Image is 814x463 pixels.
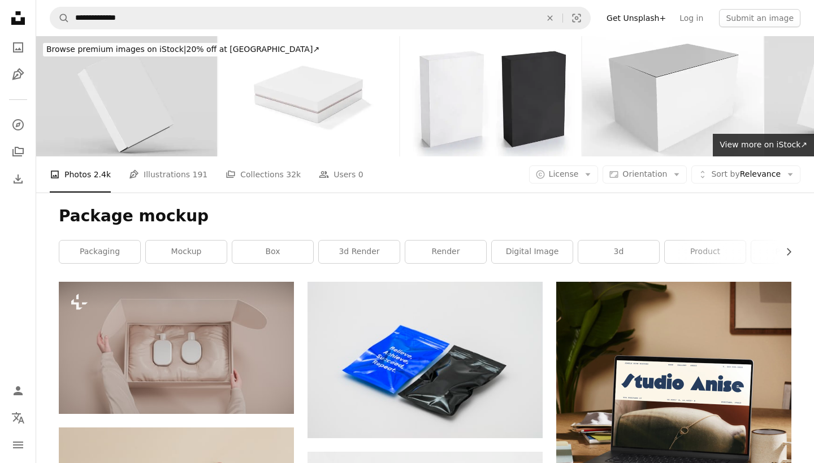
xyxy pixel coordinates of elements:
[59,206,791,226] h1: Package mockup
[43,43,323,56] div: 20% off at [GEOGRAPHIC_DATA] ↗
[7,379,29,402] a: Log in / Sign up
[129,156,207,193] a: Illustrations 191
[232,241,313,263] a: box
[711,169,781,180] span: Relevance
[59,241,140,263] a: packaging
[7,63,29,86] a: Illustrations
[578,241,659,263] a: 3d
[582,36,763,156] img: White Rectangle Packaging Box
[46,45,186,54] span: Browse premium images on iStock |
[720,140,807,149] span: View more on iStock ↗
[600,9,673,27] a: Get Unsplash+
[59,343,294,353] a: A woman is holding a box with two plugs in it
[7,141,29,163] a: Collections
[719,9,800,27] button: Submit an image
[549,169,579,178] span: License
[319,241,400,263] a: 3d render
[59,282,294,414] img: A woman is holding a box with two plugs in it
[713,134,814,156] a: View more on iStock↗
[7,407,29,429] button: Language
[193,168,208,181] span: 191
[538,7,562,29] button: Clear
[673,9,710,27] a: Log in
[7,113,29,136] a: Explore
[563,7,590,29] button: Visual search
[711,169,739,178] span: Sort by
[665,241,746,263] a: product
[218,36,399,156] img: perspective view of Flat box mockup
[319,156,363,193] a: Users 0
[358,168,363,181] span: 0
[7,434,29,456] button: Menu
[50,7,70,29] button: Search Unsplash
[492,241,573,263] a: digital image
[7,36,29,59] a: Photos
[146,241,227,263] a: mockup
[691,165,800,184] button: Sort byRelevance
[226,156,301,193] a: Collections 32k
[286,168,301,181] span: 32k
[400,36,581,156] img: Blank white and black box mockup
[308,282,543,438] img: two blue and black packs
[405,241,486,263] a: render
[603,165,687,184] button: Orientation
[622,169,667,178] span: Orientation
[7,168,29,190] a: Download History
[529,165,599,184] button: License
[778,241,791,263] button: scroll list to the right
[50,7,591,29] form: Find visuals sitewide
[36,36,330,63] a: Browse premium images on iStock|20% off at [GEOGRAPHIC_DATA]↗
[308,355,543,365] a: two blue and black packs
[36,36,217,156] img: Blank white food cardboard box mockup template on isolated white background, ready for design pre...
